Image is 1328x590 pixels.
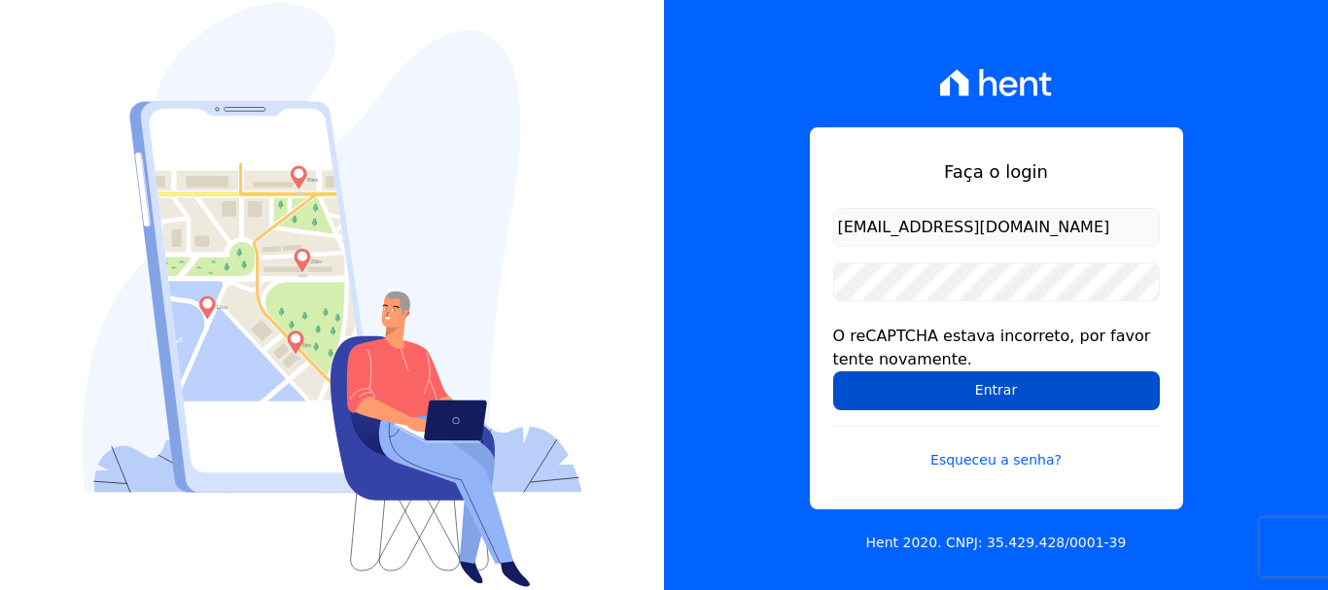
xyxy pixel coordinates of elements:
div: O reCAPTCHA estava incorreto, por favor tente novamente. [833,325,1160,371]
a: Esqueceu a senha? [833,426,1160,470]
p: Hent 2020. CNPJ: 35.429.428/0001-39 [866,533,1127,553]
input: Entrar [833,371,1160,410]
h1: Faça o login [833,158,1160,185]
input: Email [833,208,1160,247]
img: Login [83,3,582,587]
